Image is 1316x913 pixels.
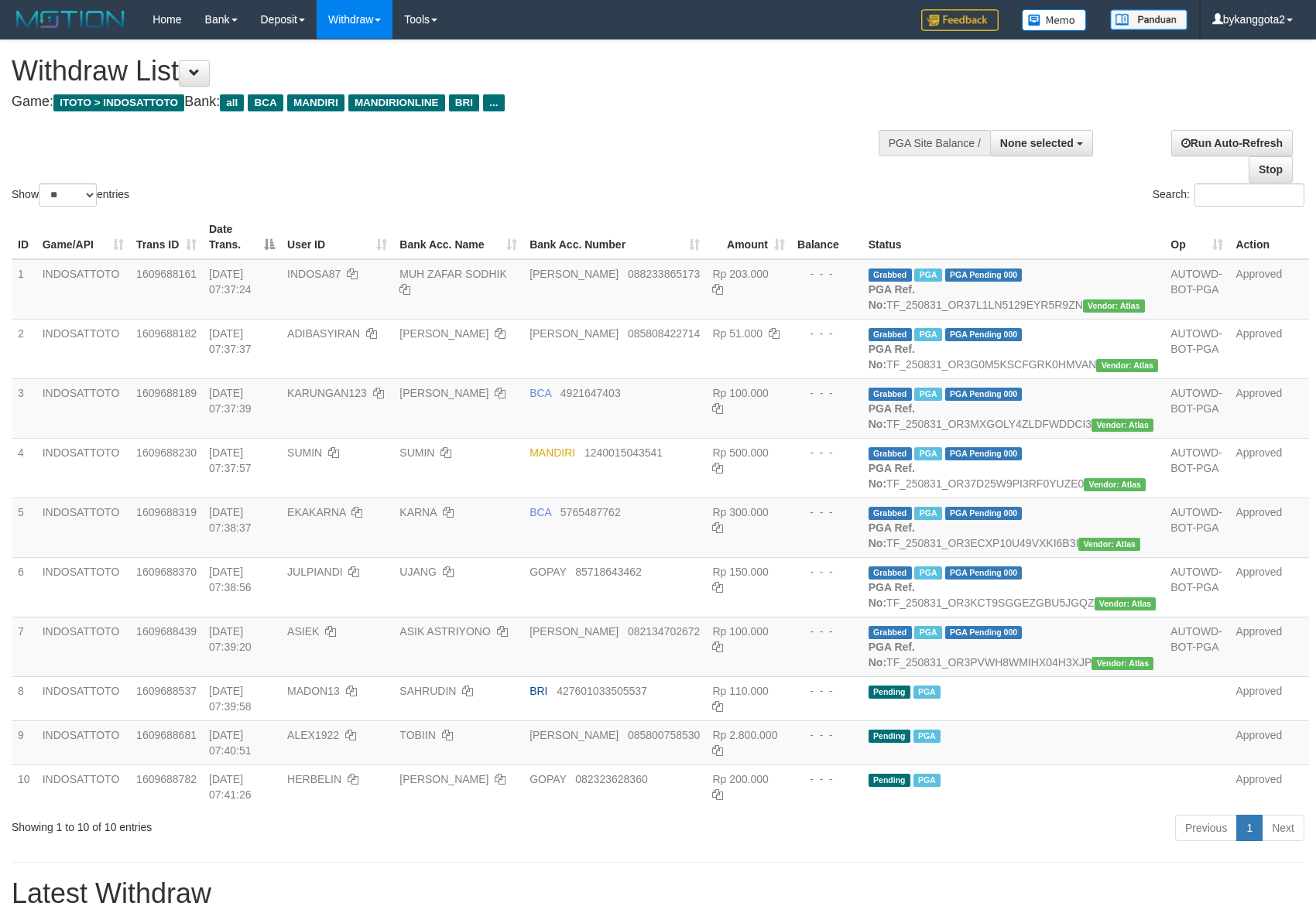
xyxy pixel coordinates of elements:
[914,388,941,401] span: Marked by bykanggota1
[287,327,360,340] span: ADIBASYIRAN
[869,521,915,549] b: PGA Ref. No:
[797,445,856,460] div: - - -
[1229,764,1309,809] td: Approved
[136,327,197,340] span: 1609688182
[945,447,1023,460] span: PGA Pending
[914,328,941,341] span: Marked by bykanggota1
[797,727,856,743] div: - - -
[1164,259,1229,320] td: AUTOWD-BOT-PGA
[130,215,203,259] th: Trans ID: activate to sort column ascending
[12,813,536,835] div: Showing 1 to 10 of 10 entries
[36,498,130,557] td: INDOSATTOTO
[203,215,281,259] th: Date Trans.: activate to sort column descending
[1229,438,1309,498] td: Approved
[12,94,862,110] h4: Game: Bank:
[797,385,856,401] div: - - -
[797,266,856,282] div: - - -
[862,498,1165,557] td: TF_250831_OR3ECXP10U49VXKI6B3I
[209,773,252,801] span: [DATE] 07:41:26
[529,506,551,518] span: BCA
[712,729,777,741] span: Rp 2.800.000
[1164,438,1229,498] td: AUTOWD-BOT-PGA
[862,557,1165,617] td: TF_250831_OR3KCT9SGGEZGBU5JGQZ
[36,676,130,720] td: INDOSATTOTO
[1164,319,1229,378] td: AUTOWD-BOT-PGA
[209,625,252,653] span: [DATE] 07:39:20
[557,685,647,697] span: Copy 427601033505537 to clipboard
[869,268,912,282] span: Grabbed
[712,446,768,459] span: Rp 500.000
[945,388,1023,401] span: PGA Pending
[287,506,345,518] span: EKAKARNA
[628,327,700,340] span: Copy 085808422714 to clipboard
[209,446,252,474] span: [DATE] 07:37:57
[209,327,252,355] span: [DATE] 07:37:37
[209,729,252,757] span: [DATE] 07:40:51
[869,343,915,371] b: PGA Ref. No:
[1229,498,1309,557] td: Approved
[529,566,566,578] span: GOPAY
[529,387,551,399] span: BCA
[399,387,488,399] a: [PERSON_NAME]
[529,327,619,340] span: [PERSON_NAME]
[12,8,129,31] img: MOTION_logo.png
[913,730,941,743] span: Marked by bykanggota1
[869,566,912,580] span: Grabbed
[209,685,252,713] span: [DATE] 07:39:58
[1164,378,1229,438] td: AUTOWD-BOT-PGA
[575,566,642,578] span: Copy 85718643462 to clipboard
[797,326,856,341] div: - - -
[287,685,340,697] span: MADON13
[529,729,619,741] span: [PERSON_NAME]
[1084,478,1146,491] span: Vendor URL: https://order3.1velocity.biz
[1229,676,1309,720] td: Approved
[913,686,941,699] span: Marked by bykanggota1
[1229,319,1309,378] td: Approved
[1194,183,1304,207] input: Search:
[945,507,1023,520] span: PGA Pending
[136,446,197,459] span: 1609688230
[1229,720,1309,764] td: Approved
[712,268,768,280] span: Rp 203.000
[712,566,768,578] span: Rp 150.000
[712,773,768,785] span: Rp 200.000
[862,617,1165,676] td: TF_250831_OR3PVWH8WMIHX04H3XJP
[869,626,912,639] span: Grabbed
[36,617,130,676] td: INDOSATTOTO
[791,215,862,259] th: Balance
[990,130,1093,156] button: None selected
[36,720,130,764] td: INDOSATTOTO
[945,328,1023,341] span: PGA Pending
[136,773,197,785] span: 1609688782
[797,564,856,580] div: - - -
[706,215,791,259] th: Amount: activate to sort column ascending
[797,504,856,520] div: - - -
[712,506,768,518] span: Rp 300.000
[1000,137,1074,149] span: None selected
[628,729,700,741] span: Copy 085800758530 to clipboard
[12,259,36,320] td: 1
[399,729,435,741] a: TOBIIN
[628,625,700,638] span: Copy 082134702672 to clipboard
[12,676,36,720] td: 8
[36,764,130,809] td: INDOSATTOTO
[914,626,941,639] span: Marked by bykanggota1
[39,183,97,207] select: Showentries
[921,9,999,31] img: Feedback.jpg
[879,130,990,156] div: PGA Site Balance /
[1236,815,1263,841] a: 1
[287,729,339,741] span: ALEX1922
[575,773,647,785] span: Copy 082323628360 to clipboard
[712,327,763,340] span: Rp 51.000
[1092,657,1153,670] span: Vendor URL: https://order3.1velocity.biz
[869,402,915,430] b: PGA Ref. No:
[12,56,862,87] h1: Withdraw List
[529,625,619,638] span: [PERSON_NAME]
[287,94,344,111] span: MANDIRI
[862,259,1165,320] td: TF_250831_OR37L1LN5129EYR5R9ZN
[12,878,1304,909] h1: Latest Withdraw
[209,566,252,593] span: [DATE] 07:38:56
[399,685,456,697] a: SAHRUDIN
[1096,359,1158,372] span: Vendor URL: https://order3.1velocity.biz
[36,259,130,320] td: INDOSATTOTO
